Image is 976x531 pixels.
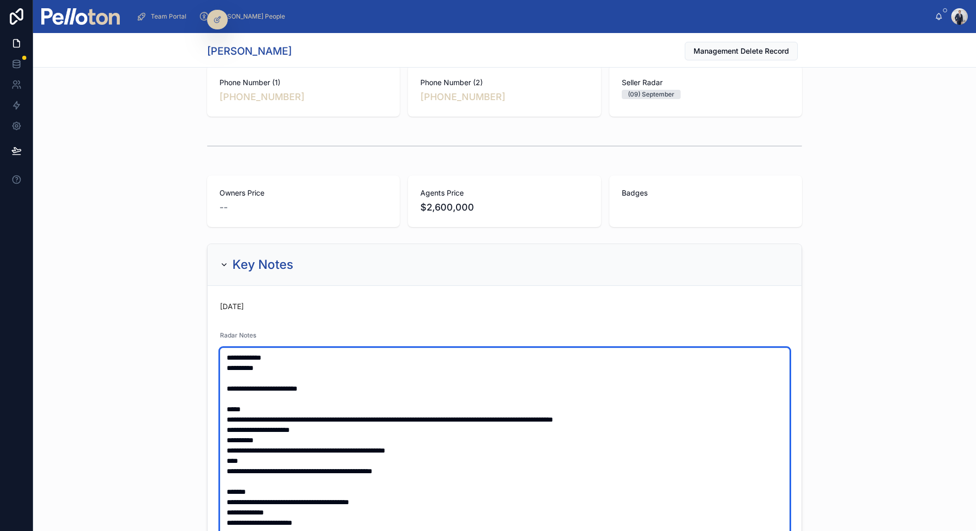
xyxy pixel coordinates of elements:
[622,188,790,198] span: Badges
[196,7,292,26] a: [PERSON_NAME] People
[420,90,506,104] a: [PHONE_NUMBER]
[685,42,798,60] button: Management Delete Record
[128,5,935,28] div: scrollable content
[213,12,285,21] span: [PERSON_NAME] People
[694,46,789,56] span: Management Delete Record
[219,90,305,104] a: [PHONE_NUMBER]
[220,301,244,312] p: [DATE]
[133,7,194,26] a: Team Portal
[420,188,588,198] span: Agents Price
[219,200,228,215] span: --
[219,188,387,198] span: Owners Price
[220,331,256,339] span: Radar Notes
[207,44,292,58] h1: [PERSON_NAME]
[420,200,588,215] span: $2,600,000
[628,90,674,99] div: (09) September
[232,256,293,273] h2: Key Notes
[151,12,186,21] span: Team Portal
[219,77,387,88] span: Phone Number (1)
[420,77,588,88] span: Phone Number (2)
[41,8,120,25] img: App logo
[622,77,790,88] span: Seller Radar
